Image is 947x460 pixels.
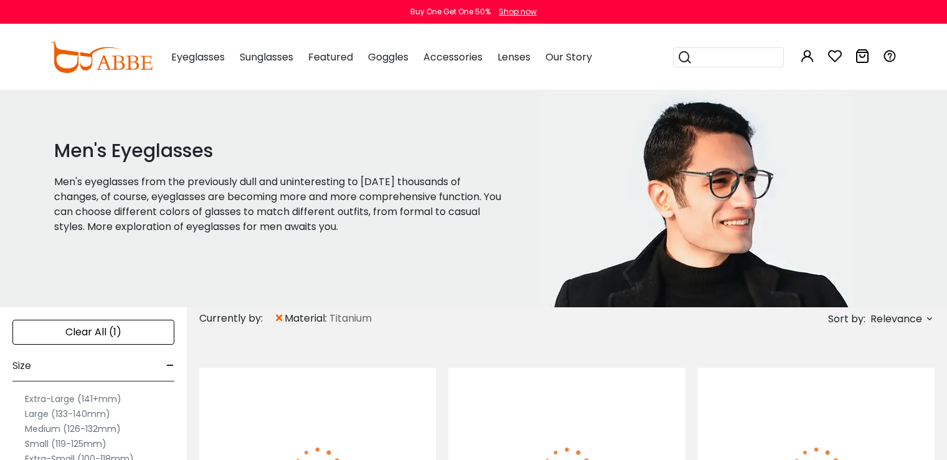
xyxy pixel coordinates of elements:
div: Currently by: [199,307,274,330]
label: Extra-Large (141+mm) [25,391,121,406]
span: Eyeglasses [171,50,225,64]
div: Buy One Get One 50% [410,6,491,17]
img: abbeglasses.com [50,42,153,73]
span: × [274,307,285,330]
span: Our Story [545,50,592,64]
div: Shop now [499,6,537,17]
span: Size [12,351,31,381]
span: Relevance [870,308,922,330]
span: Titanium [329,311,372,326]
h1: Men's Eyeglasses [54,140,507,162]
div: Clear All (1) [12,320,174,345]
span: Goggles [368,50,408,64]
img: men's eyeglasses [538,89,854,307]
label: Small (119-125mm) [25,436,106,451]
span: Accessories [423,50,483,64]
span: Lenses [497,50,530,64]
span: - [166,351,174,381]
a: Shop now [492,6,537,17]
span: Sort by: [828,312,865,326]
p: Men's eyeglasses from the previously dull and uninteresting to [DATE] thousands of changes, of co... [54,175,507,234]
span: Featured [308,50,353,64]
label: Medium (126-132mm) [25,421,121,436]
span: Sunglasses [240,50,293,64]
span: material: [285,311,329,326]
label: Large (133-140mm) [25,406,110,421]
